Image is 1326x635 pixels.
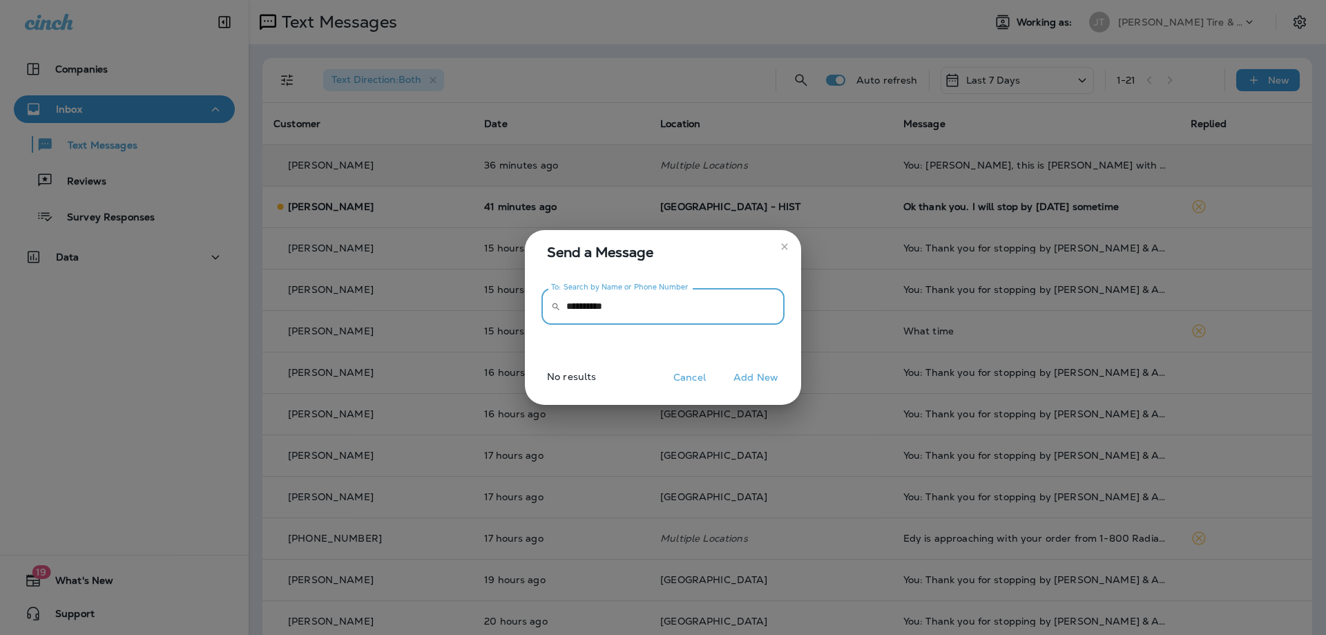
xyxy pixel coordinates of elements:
p: No results [519,371,596,393]
button: close [773,236,796,258]
button: Cancel [664,367,715,388]
label: To: Search by Name or Phone Number [551,282,689,292]
span: Send a Message [547,241,785,263]
button: Add New [727,367,785,388]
